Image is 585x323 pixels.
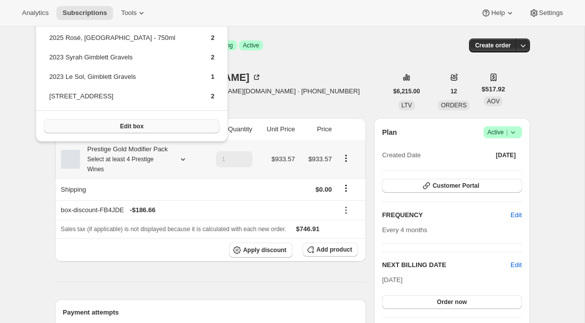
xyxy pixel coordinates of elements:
[302,243,358,257] button: Add product
[444,84,463,98] button: 12
[475,6,520,20] button: Help
[496,151,516,159] span: [DATE]
[121,9,136,17] span: Tools
[255,118,298,140] th: Unit Price
[401,102,412,109] span: LTV
[243,246,286,254] span: Apply discount
[441,102,466,109] span: ORDERS
[130,205,155,215] span: - $186.66
[296,225,319,233] span: $746.91
[382,276,402,284] span: [DATE]
[338,183,354,194] button: Shipping actions
[298,118,335,140] th: Price
[63,308,358,318] h2: Payment attempts
[432,182,479,190] span: Customer Portal
[55,178,202,200] th: Shipping
[48,52,193,70] td: 2023 Syrah Gimblett Gravels
[271,155,295,163] span: $933.57
[490,148,522,162] button: [DATE]
[450,87,457,95] span: 12
[382,210,510,220] h2: FREQUENCY
[382,226,427,234] span: Every 4 months
[211,34,214,41] span: 2
[469,38,516,52] button: Create order
[61,226,286,233] span: Sales tax (if applicable) is not displayed because it is calculated with each new order.
[315,186,332,193] span: $0.00
[382,260,510,270] h2: NEXT BILLING DATE
[56,6,113,20] button: Subscriptions
[62,9,107,17] span: Subscriptions
[475,41,510,49] span: Create order
[382,179,521,193] button: Customer Portal
[48,91,193,109] td: [STREET_ADDRESS]
[211,92,214,100] span: 2
[382,295,521,309] button: Order now
[393,87,420,95] span: $6,215.00
[437,298,467,306] span: Order now
[487,127,518,137] span: Active
[115,6,152,20] button: Tools
[481,84,505,94] span: $517.92
[48,71,193,90] td: 2023 Le Sol, Gimblett Gravels
[229,243,292,258] button: Apply discount
[510,210,521,220] span: Edit
[382,150,420,160] span: Created Date
[338,153,354,164] button: Product actions
[16,6,54,20] button: Analytics
[506,128,507,136] span: |
[387,84,426,98] button: $6,215.00
[510,260,521,270] button: Edit
[539,9,563,17] span: Settings
[316,246,352,254] span: Add product
[523,6,569,20] button: Settings
[211,73,214,80] span: 1
[504,207,527,223] button: Edit
[48,32,193,51] td: 2025 Rosé, [GEOGRAPHIC_DATA] - 750ml
[80,144,170,174] div: Prestige Gold Modifier Pack
[211,53,214,61] span: 2
[22,9,48,17] span: Analytics
[491,9,504,17] span: Help
[243,41,259,49] span: Active
[120,122,143,130] span: Edit box
[44,119,219,133] button: Edit box
[87,156,154,173] small: Select at least 4 Prestige Wines
[308,155,332,163] span: $933.57
[61,205,332,215] div: box-discount-FB4JDE
[382,127,397,137] h2: Plan
[487,98,499,105] span: AOV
